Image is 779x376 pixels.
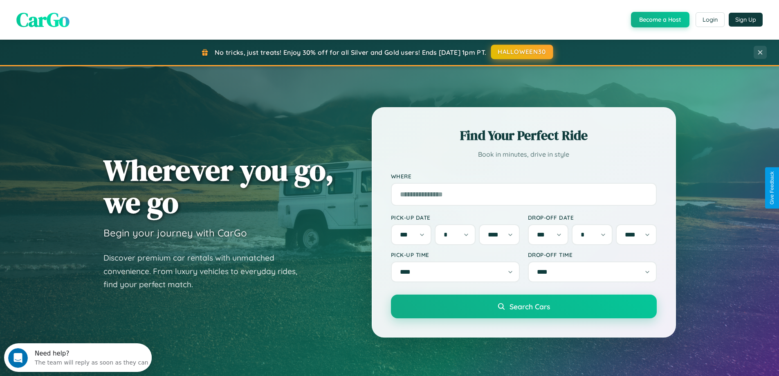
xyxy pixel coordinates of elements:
[4,343,152,372] iframe: Intercom live chat discovery launcher
[769,171,775,205] div: Give Feedback
[391,214,520,221] label: Pick-up Date
[103,251,308,291] p: Discover premium car rentals with unmatched convenience. From luxury vehicles to everyday rides, ...
[391,251,520,258] label: Pick-up Time
[631,12,689,27] button: Become a Host
[391,295,657,318] button: Search Cars
[103,227,247,239] h3: Begin your journey with CarGo
[391,149,657,160] p: Book in minutes, drive in style
[510,302,550,311] span: Search Cars
[528,251,657,258] label: Drop-off Time
[31,14,144,22] div: The team will reply as soon as they can
[528,214,657,221] label: Drop-off Date
[215,48,486,56] span: No tricks, just treats! Enjoy 30% off for all Silver and Gold users! Ends [DATE] 1pm PT.
[391,173,657,180] label: Where
[31,7,144,14] div: Need help?
[491,45,553,59] button: HALLOWEEN30
[16,6,70,33] span: CarGo
[696,12,725,27] button: Login
[729,13,763,27] button: Sign Up
[391,126,657,144] h2: Find Your Perfect Ride
[8,348,28,368] iframe: Intercom live chat
[3,3,152,26] div: Open Intercom Messenger
[103,154,334,218] h1: Wherever you go, we go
